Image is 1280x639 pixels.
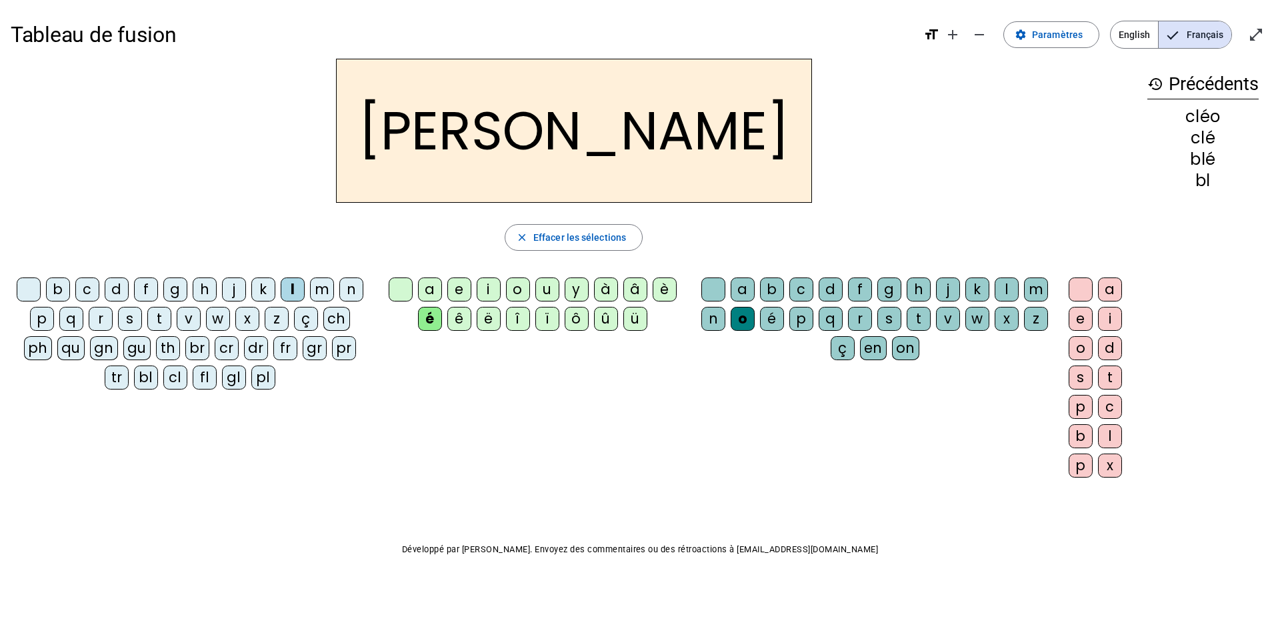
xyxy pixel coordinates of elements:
div: e [1069,307,1093,331]
mat-button-toggle-group: Language selection [1110,21,1232,49]
div: d [819,277,843,301]
div: p [789,307,813,331]
div: u [535,277,559,301]
div: h [193,277,217,301]
h2: [PERSON_NAME] [336,59,812,203]
mat-icon: add [945,27,961,43]
div: î [506,307,530,331]
div: s [877,307,901,331]
div: o [506,277,530,301]
div: r [848,307,872,331]
div: l [1098,424,1122,448]
div: pl [251,366,275,390]
span: Paramètres [1032,27,1083,43]
span: Français [1159,21,1231,48]
div: e [447,277,471,301]
div: b [46,277,70,301]
div: x [235,307,259,331]
div: d [1098,336,1122,360]
div: cléo [1147,109,1259,125]
div: g [877,277,901,301]
div: è [653,277,677,301]
div: a [731,277,755,301]
div: â [623,277,647,301]
div: f [134,277,158,301]
div: w [965,307,989,331]
div: m [310,277,334,301]
div: qu [57,336,85,360]
button: Paramètres [1003,21,1099,48]
div: q [59,307,83,331]
p: Développé par [PERSON_NAME]. Envoyez des commentaires ou des rétroactions à [EMAIL_ADDRESS][DOMAI... [11,542,1269,558]
div: tr [105,366,129,390]
button: Augmenter la taille de la police [939,21,966,48]
div: gr [303,336,327,360]
mat-icon: open_in_full [1248,27,1264,43]
div: on [892,336,919,360]
div: ï [535,307,559,331]
div: gn [90,336,118,360]
div: l [995,277,1019,301]
div: t [147,307,171,331]
div: h [907,277,931,301]
div: d [105,277,129,301]
mat-icon: remove [971,27,987,43]
div: p [1069,395,1093,419]
div: z [265,307,289,331]
div: blé [1147,151,1259,167]
div: g [163,277,187,301]
div: y [565,277,589,301]
div: z [1024,307,1048,331]
div: ê [447,307,471,331]
div: ç [831,336,855,360]
div: û [594,307,618,331]
div: o [1069,336,1093,360]
div: gl [222,366,246,390]
div: s [1069,366,1093,390]
div: q [819,307,843,331]
div: clé [1147,130,1259,146]
div: p [30,307,54,331]
div: n [701,307,725,331]
div: ë [477,307,501,331]
div: cr [215,336,239,360]
div: s [118,307,142,331]
div: dr [244,336,268,360]
span: English [1111,21,1158,48]
span: Effacer les sélections [533,229,626,245]
div: b [1069,424,1093,448]
h3: Précédents [1147,69,1259,99]
mat-icon: format_size [923,27,939,43]
mat-icon: settings [1015,29,1027,41]
div: ô [565,307,589,331]
div: p [1069,454,1093,478]
div: c [75,277,99,301]
div: é [418,307,442,331]
div: v [936,307,960,331]
div: i [477,277,501,301]
div: a [1098,277,1122,301]
mat-icon: history [1147,76,1163,92]
button: Diminuer la taille de la police [966,21,993,48]
div: fr [273,336,297,360]
div: ü [623,307,647,331]
div: br [185,336,209,360]
div: ph [24,336,52,360]
div: th [156,336,180,360]
div: k [965,277,989,301]
div: k [251,277,275,301]
button: Entrer en plein écran [1243,21,1269,48]
div: x [995,307,1019,331]
div: m [1024,277,1048,301]
div: r [89,307,113,331]
div: i [1098,307,1122,331]
div: l [281,277,305,301]
div: w [206,307,230,331]
div: j [936,277,960,301]
div: bl [134,366,158,390]
div: t [907,307,931,331]
div: b [760,277,784,301]
div: x [1098,454,1122,478]
div: cl [163,366,187,390]
div: v [177,307,201,331]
